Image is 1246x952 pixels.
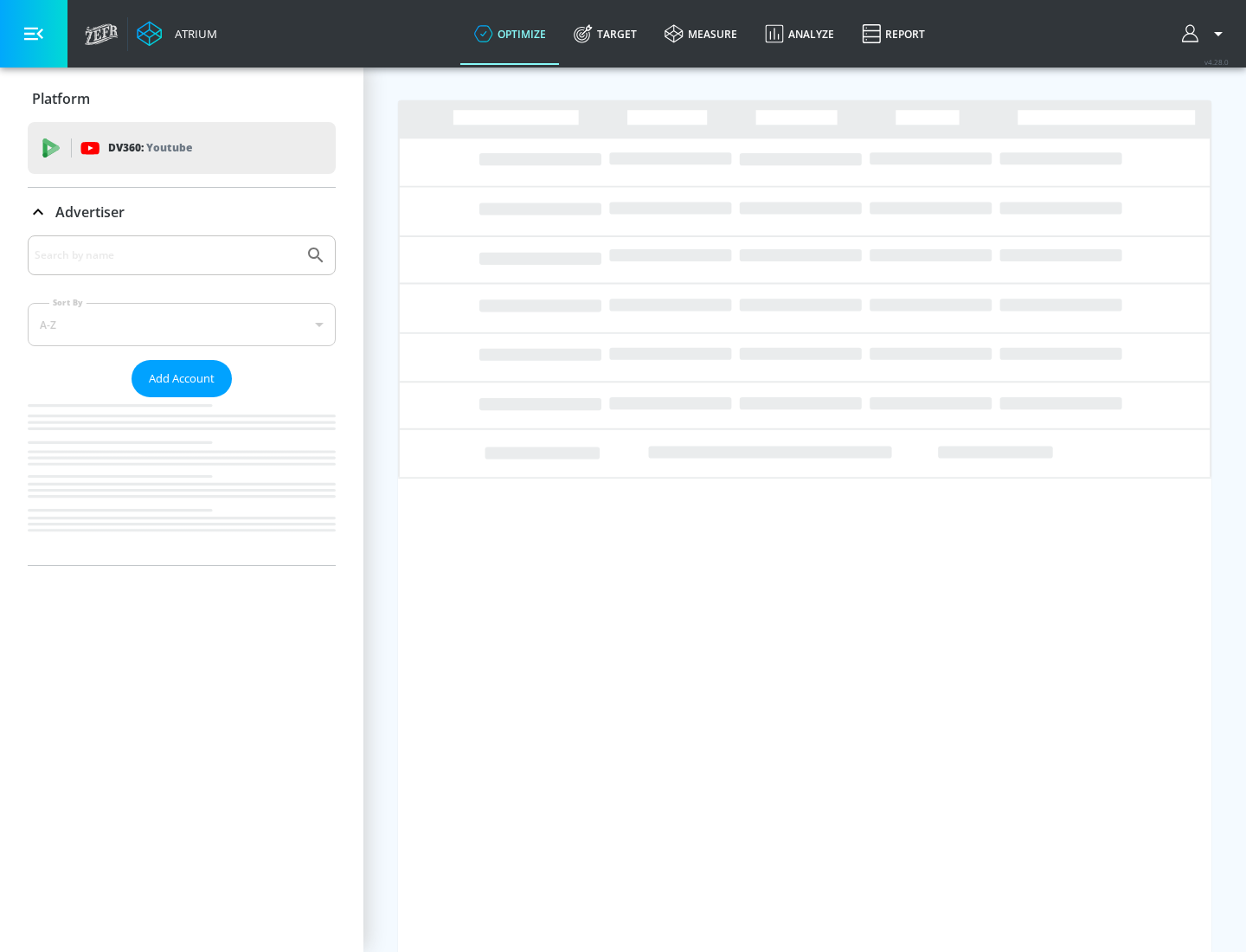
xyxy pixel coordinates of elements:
a: Atrium [137,21,217,47]
label: Sort By [49,297,87,308]
input: Search by name [35,244,297,267]
p: DV360: [108,138,192,158]
p: Advertiser [55,203,125,222]
nav: list of Advertiser [28,397,336,565]
div: A-Z [28,303,336,346]
a: Report [848,3,939,65]
div: DV360: Youtube [28,122,336,174]
a: Analyze [751,3,848,65]
a: optimize [460,3,560,65]
p: Platform [32,89,90,108]
a: Target [560,3,651,65]
div: Platform [28,74,336,123]
span: v 4.28.0 [1204,57,1229,67]
div: Advertiser [28,235,336,565]
div: Advertiser [28,188,336,236]
p: Youtube [146,138,192,157]
span: Add Account [149,369,215,389]
div: Atrium [168,26,217,42]
a: measure [651,3,751,65]
button: Add Account [132,360,232,397]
